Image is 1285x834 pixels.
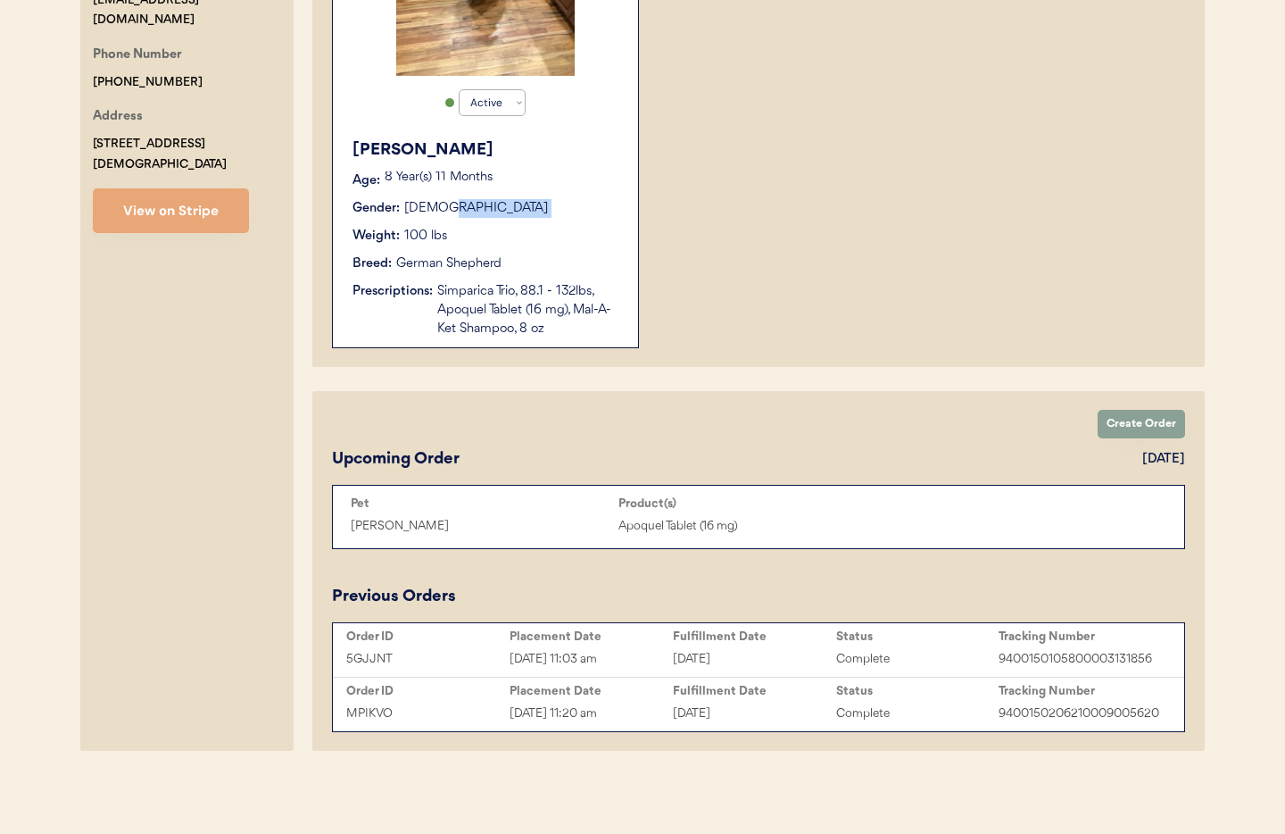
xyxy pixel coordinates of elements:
[618,496,886,511] div: Product(s)
[437,282,620,338] div: Simparica Trio, 88.1 - 132lbs, Apoquel Tablet (16 mg), Mal-A-Ket Shampoo, 8 oz
[510,649,673,670] div: [DATE] 11:03 am
[999,630,1162,644] div: Tracking Number
[404,227,447,246] div: 100 lbs
[93,188,249,233] button: View on Stripe
[352,254,392,273] div: Breed:
[93,72,203,93] div: [PHONE_NUMBER]
[351,516,618,537] div: [PERSON_NAME]
[93,106,143,129] div: Address
[346,684,510,698] div: Order ID
[999,649,1162,670] div: 9400150105800003131856
[510,630,673,644] div: Placement Date
[93,134,294,175] div: [STREET_ADDRESS][DEMOGRAPHIC_DATA]
[332,447,460,471] div: Upcoming Order
[1142,450,1185,469] div: [DATE]
[385,171,620,184] p: 8 Year(s) 11 Months
[346,704,510,724] div: MPIKVO
[836,684,999,698] div: Status
[510,684,673,698] div: Placement Date
[346,649,510,670] div: 5GJJNT
[673,630,836,644] div: Fulfillment Date
[332,585,456,609] div: Previous Orders
[346,630,510,644] div: Order ID
[836,649,999,670] div: Complete
[404,199,548,218] div: [DEMOGRAPHIC_DATA]
[352,199,400,218] div: Gender:
[836,704,999,724] div: Complete
[999,704,1162,724] div: 9400150206210009005620
[673,684,836,698] div: Fulfillment Date
[352,171,380,190] div: Age:
[673,649,836,670] div: [DATE]
[352,227,400,246] div: Weight:
[93,45,182,67] div: Phone Number
[352,138,620,163] div: [PERSON_NAME]
[618,516,886,537] div: Apoquel Tablet (16 mg)
[1098,410,1185,438] button: Create Order
[510,704,673,724] div: [DATE] 11:20 am
[836,630,999,644] div: Status
[396,254,502,273] div: German Shepherd
[999,684,1162,698] div: Tracking Number
[351,496,618,511] div: Pet
[673,704,836,724] div: [DATE]
[352,282,433,301] div: Prescriptions:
